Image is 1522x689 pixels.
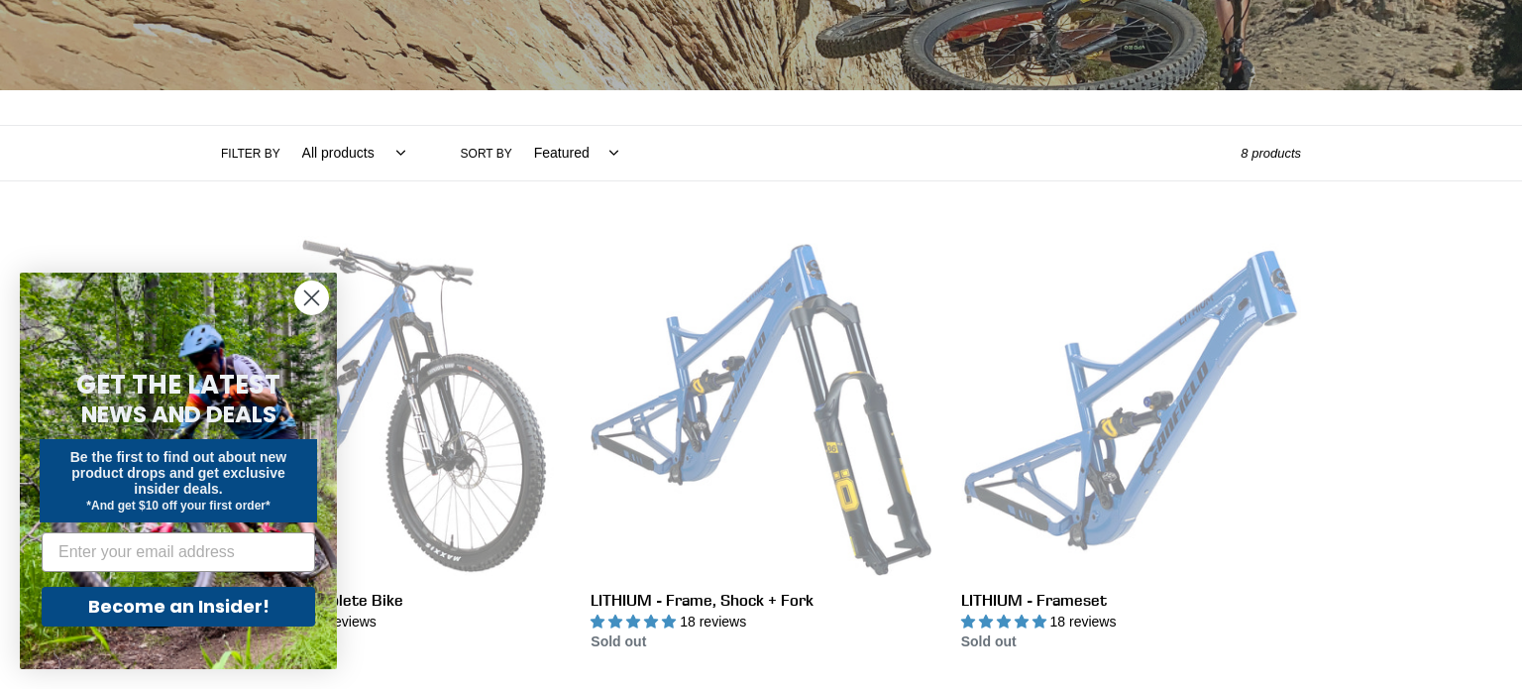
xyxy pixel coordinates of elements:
span: NEWS AND DEALS [81,399,276,430]
label: Filter by [221,145,280,163]
button: Close dialog [294,281,329,315]
input: Enter your email address [42,532,315,572]
label: Sort by [461,145,512,163]
button: Become an Insider! [42,587,315,627]
span: *And get $10 off your first order* [86,499,270,513]
span: 8 products [1241,146,1301,161]
span: Be the first to find out about new product drops and get exclusive insider deals. [70,449,287,497]
span: GET THE LATEST [76,367,280,402]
